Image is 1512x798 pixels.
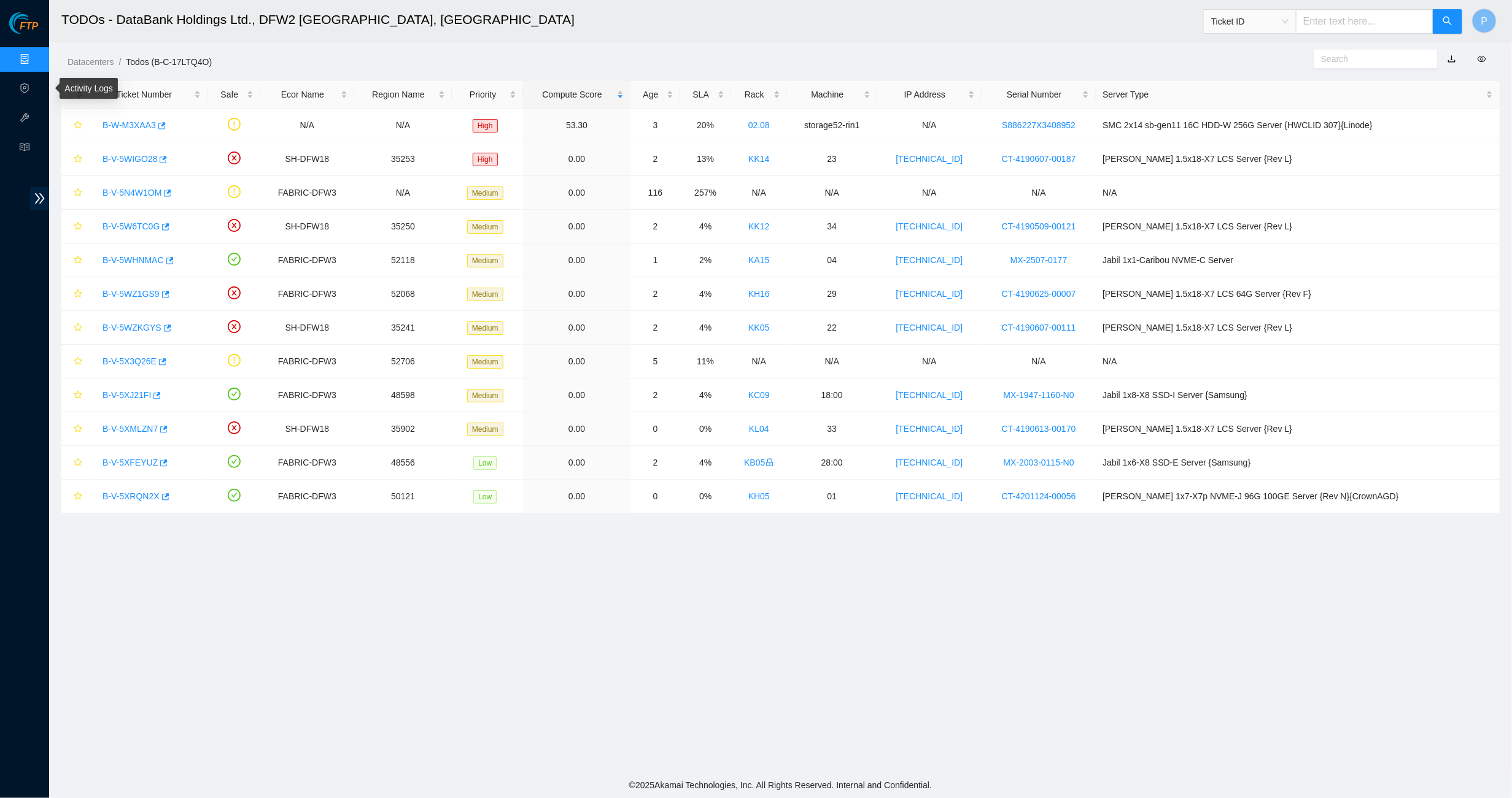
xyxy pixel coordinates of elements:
a: B-V-5WHNMAC [103,255,164,265]
span: search [1443,16,1452,28]
td: storage52-rin1 [787,109,877,142]
td: FABRIC-DFW3 [260,345,354,378]
span: High [473,153,498,166]
span: close-circle [228,286,241,299]
a: Datacenters [68,57,114,67]
td: 22 [787,311,877,345]
td: FABRIC-DFW3 [260,244,354,277]
td: 4% [680,210,731,244]
span: close-circle [228,219,241,232]
td: SMC 2x14 sb-gen11 16C HDD-W 256G Server {HWCLID 307}{Linode} [1096,109,1500,142]
td: 35250 [354,210,452,244]
a: CT-4190625-00007 [1002,289,1076,299]
td: N/A [787,345,877,378]
button: star [68,250,83,270]
td: N/A [1096,345,1500,378]
button: star [68,486,83,506]
a: KH05 [748,491,770,501]
td: 18:00 [787,378,877,412]
td: 4% [680,311,731,345]
span: lock [766,458,774,467]
span: Medium [467,288,503,301]
td: N/A [877,345,982,378]
td: 0% [680,412,731,446]
td: [PERSON_NAME] 1.5x18-X7 LCS 64G Server {Rev F} [1096,277,1500,311]
span: High [473,119,498,132]
td: [PERSON_NAME] 1.5x18-X7 LCS Server {Rev L} [1096,412,1500,446]
td: 11% [680,345,731,378]
a: CT-4201124-00056 [1002,491,1076,501]
td: 0.00 [523,210,630,244]
a: B-V-5XJ21FI [103,390,151,400]
td: FABRIC-DFW3 [260,277,354,311]
td: FABRIC-DFW3 [260,176,354,210]
a: Todos (B-C-17LTQ4O) [126,57,212,67]
span: close-circle [228,152,241,164]
span: Medium [467,423,503,436]
td: 29 [787,277,877,311]
a: [TECHNICAL_ID] [896,154,963,164]
button: star [68,183,83,202]
td: 52706 [354,345,452,378]
a: MX-1947-1160-N0 [1004,390,1074,400]
img: Akamai Technologies [9,12,62,34]
td: 33 [787,412,877,446]
td: 35253 [354,142,452,176]
td: 0.00 [523,277,630,311]
a: CT-4190509-00121 [1002,221,1076,231]
a: KK12 [748,221,769,231]
a: B-V-5X3Q26E [103,356,157,366]
a: CT-4190613-00170 [1002,424,1076,434]
span: Ticket ID [1211,12,1289,31]
a: KB05lock [744,458,773,467]
td: 0.00 [523,311,630,345]
td: FABRIC-DFW3 [260,378,354,412]
a: [TECHNICAL_ID] [896,221,963,231]
input: Enter text here... [1296,9,1433,34]
td: N/A [877,109,982,142]
button: download [1438,49,1465,69]
span: exclamation-circle [228,185,241,198]
button: star [68,217,83,236]
td: 2% [680,244,731,277]
span: star [74,222,82,232]
span: Medium [467,389,503,402]
td: 0.00 [523,378,630,412]
button: star [68,453,83,472]
span: Medium [467,220,503,234]
span: star [74,290,82,299]
td: N/A [731,345,788,378]
a: CT-4190607-00111 [1002,323,1076,332]
td: 20% [680,109,731,142]
td: 4% [680,378,731,412]
td: N/A [260,109,354,142]
td: N/A [877,176,982,210]
button: P [1472,9,1497,33]
td: 53.30 [523,109,630,142]
td: 01 [787,480,877,513]
span: check-circle [228,489,241,502]
td: 35241 [354,311,452,345]
td: Jabil 1x6-X8 SSD-E Server {Samsung} [1096,446,1500,480]
td: 50121 [354,480,452,513]
td: SH-DFW18 [260,210,354,244]
a: [TECHNICAL_ID] [896,323,963,332]
td: 23 [787,142,877,176]
a: B-V-5WIGO28 [103,154,157,164]
td: 2 [630,378,680,412]
a: 02.08 [748,120,770,130]
td: N/A [354,176,452,210]
td: 2 [630,210,680,244]
span: Medium [467,186,503,200]
span: check-circle [228,455,241,468]
td: 0.00 [523,480,630,513]
a: KA15 [748,255,769,265]
span: star [74,424,82,434]
td: 2 [630,446,680,480]
td: 257% [680,176,731,210]
span: Medium [467,254,503,267]
span: star [74,458,82,468]
a: MX-2507-0177 [1010,255,1068,265]
a: KK05 [748,323,769,332]
button: star [68,419,83,439]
